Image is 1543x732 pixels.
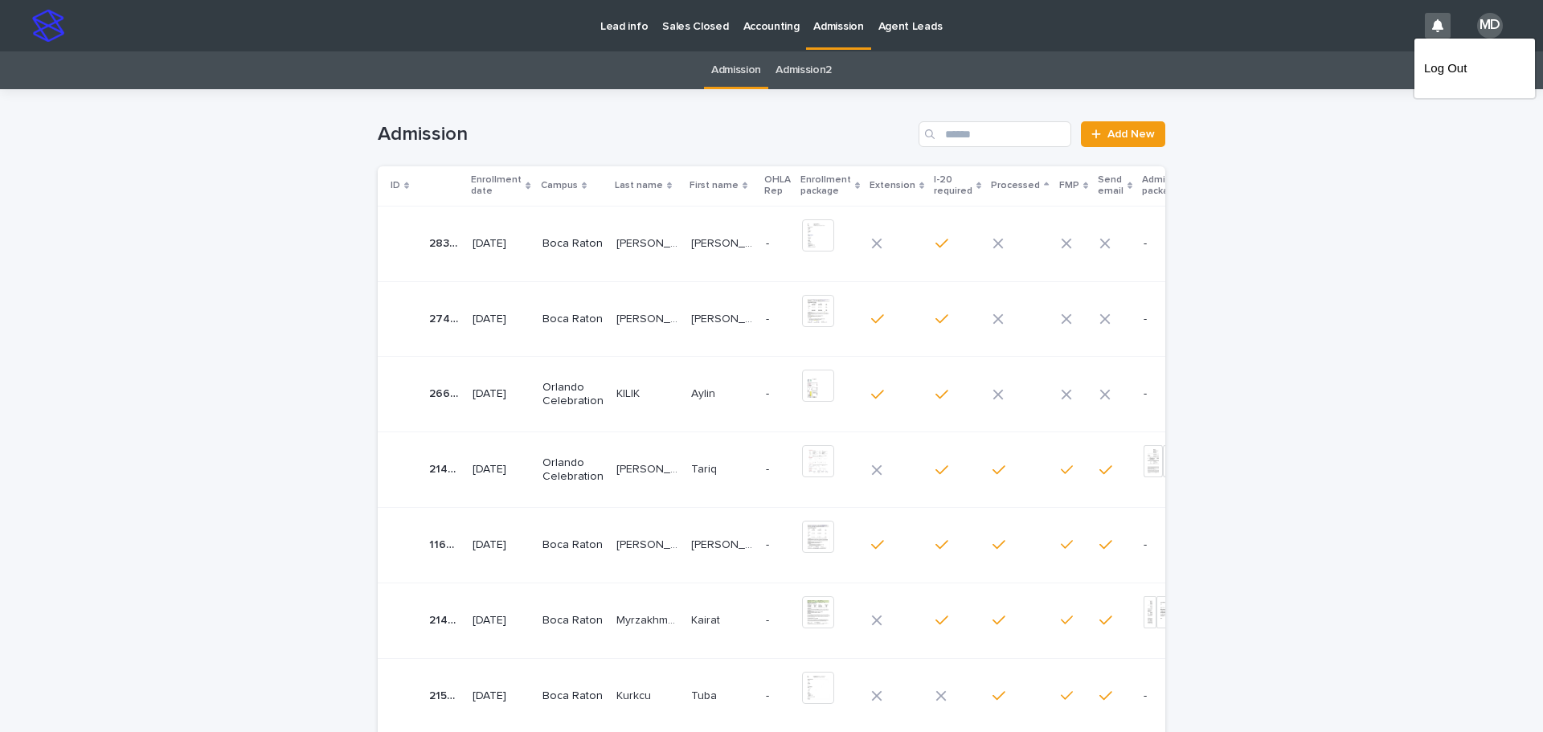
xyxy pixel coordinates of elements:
[542,689,604,703] p: Boca Raton
[378,123,912,146] h1: Admission
[429,535,463,552] p: 11644
[473,463,529,476] p: [DATE]
[473,689,529,703] p: [DATE]
[473,313,529,326] p: [DATE]
[542,381,604,408] p: Orlando Celebration
[429,234,463,251] p: 28349
[616,309,681,326] p: Pereira Angarita
[473,237,529,251] p: [DATE]
[473,538,529,552] p: [DATE]
[473,387,529,401] p: [DATE]
[1081,121,1165,147] a: Add New
[429,309,463,326] p: 27457
[1144,313,1198,326] p: -
[542,538,604,552] p: Boca Raton
[1144,387,1198,401] p: -
[766,463,789,476] p: -
[542,614,604,628] p: Boca Raton
[541,177,578,194] p: Campus
[991,177,1040,194] p: Processed
[1144,689,1198,703] p: -
[776,51,832,89] a: Admission2
[391,177,400,194] p: ID
[1424,55,1525,82] a: Log Out
[378,281,1224,357] tr: 2745727457 [DATE]Boca Raton[PERSON_NAME][PERSON_NAME] [PERSON_NAME][PERSON_NAME] --
[691,460,720,476] p: Tariq
[429,611,463,628] p: 21450
[691,535,756,552] p: Yully Andrea
[429,384,463,401] p: 26682
[378,583,1224,658] tr: 2145021450 [DATE]Boca RatonMyrzakhmetovMyrzakhmetov KairatKairat -
[616,384,643,401] p: KILIK
[1144,237,1198,251] p: -
[919,121,1071,147] input: Search
[542,237,604,251] p: Boca Raton
[429,686,463,703] p: 21509
[691,384,718,401] p: Aylin
[378,432,1224,508] tr: 2140321403 [DATE]Orlando Celebration[PERSON_NAME][PERSON_NAME] TariqTariq -
[800,171,851,201] p: Enrollment package
[1142,171,1189,201] p: Admission package
[690,177,739,194] p: First name
[934,171,972,201] p: I-20 required
[766,538,789,552] p: -
[378,206,1224,281] tr: 2834928349 [DATE]Boca Raton[PERSON_NAME][PERSON_NAME] [PERSON_NAME] S[PERSON_NAME] S --
[616,611,681,628] p: Myrzakhmetov
[615,177,663,194] p: Last name
[691,234,756,251] p: Fahad Mutlaq S
[766,313,789,326] p: -
[616,234,681,251] p: [PERSON_NAME]
[1144,538,1198,552] p: -
[1059,177,1079,194] p: FMP
[766,614,789,628] p: -
[1098,171,1123,201] p: Send email
[378,507,1224,583] tr: 1164411644 [DATE]Boca Raton[PERSON_NAME] [PERSON_NAME][PERSON_NAME] [PERSON_NAME] [PERSON_NAME][P...
[378,357,1224,432] tr: 2668226682 [DATE]Orlando CelebrationKILIKKILIK AylinAylin --
[542,456,604,484] p: Orlando Celebration
[691,686,720,703] p: Tuba
[870,177,915,194] p: Extension
[711,51,761,89] a: Admission
[1107,129,1155,140] span: Add New
[429,460,463,476] p: 21403
[473,614,529,628] p: [DATE]
[764,171,791,201] p: OHLA Rep
[766,237,789,251] p: -
[691,309,756,326] p: Luz Marina
[616,686,654,703] p: Kurkcu
[616,460,681,476] p: ALABDULWAHAB
[691,611,723,628] p: Kairat
[542,313,604,326] p: Boca Raton
[766,689,789,703] p: -
[616,535,681,552] p: Casas Barreto
[471,171,522,201] p: Enrollment date
[766,387,789,401] p: -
